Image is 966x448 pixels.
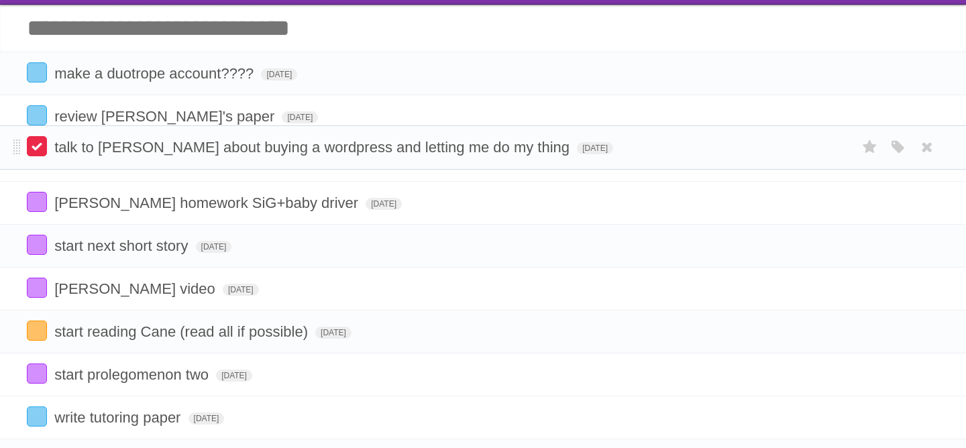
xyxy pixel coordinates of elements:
[189,412,225,425] span: [DATE]
[54,409,184,426] span: write tutoring paper
[54,237,191,254] span: start next short story
[54,139,573,156] span: talk to [PERSON_NAME] about buying a wordpress and letting me do my thing
[857,136,883,158] label: Star task
[315,327,352,339] span: [DATE]
[282,111,318,123] span: [DATE]
[261,68,297,80] span: [DATE]
[27,62,47,82] label: Done
[27,278,47,298] label: Done
[27,235,47,255] label: Done
[54,366,212,383] span: start prolegomenon two
[577,142,613,154] span: [DATE]
[27,363,47,384] label: Done
[54,65,257,82] span: make a duotrope account????
[216,370,252,382] span: [DATE]
[54,194,362,211] span: [PERSON_NAME] homework SiG+baby driver
[27,321,47,341] label: Done
[196,241,232,253] span: [DATE]
[54,280,219,297] span: [PERSON_NAME] video
[366,198,402,210] span: [DATE]
[27,136,47,156] label: Done
[27,406,47,427] label: Done
[27,192,47,212] label: Done
[54,108,278,125] span: review [PERSON_NAME]'s paper
[27,105,47,125] label: Done
[223,284,259,296] span: [DATE]
[54,323,311,340] span: start reading Cane (read all if possible)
